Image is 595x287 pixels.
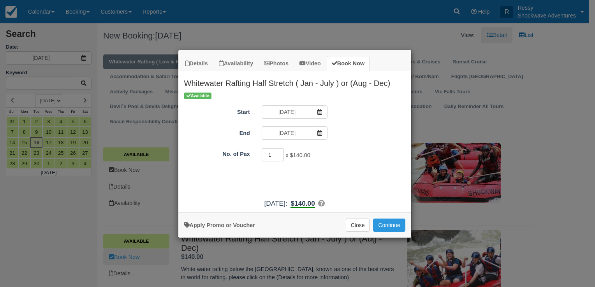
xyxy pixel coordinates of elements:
[184,93,212,99] span: Available
[264,199,285,207] span: [DATE]
[178,71,411,91] h2: Whitewater Rafting Half Stretch ( Jan - July ) or (Aug - Dec)
[178,199,411,208] div: :
[285,152,310,158] span: x $140.00
[184,222,255,228] a: Apply Voucher
[214,56,258,71] a: Availability
[294,56,326,71] a: Video
[327,56,370,71] a: Book Now
[178,105,256,116] label: Start
[178,126,256,137] label: End
[290,199,315,208] b: $140.00
[180,56,213,71] a: Details
[178,71,411,208] div: Item Modal
[178,147,256,158] label: No. of Pax
[373,219,405,232] button: Add to Booking
[346,219,370,232] button: Close
[262,148,284,161] input: No. of Pax
[259,56,294,71] a: Photos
